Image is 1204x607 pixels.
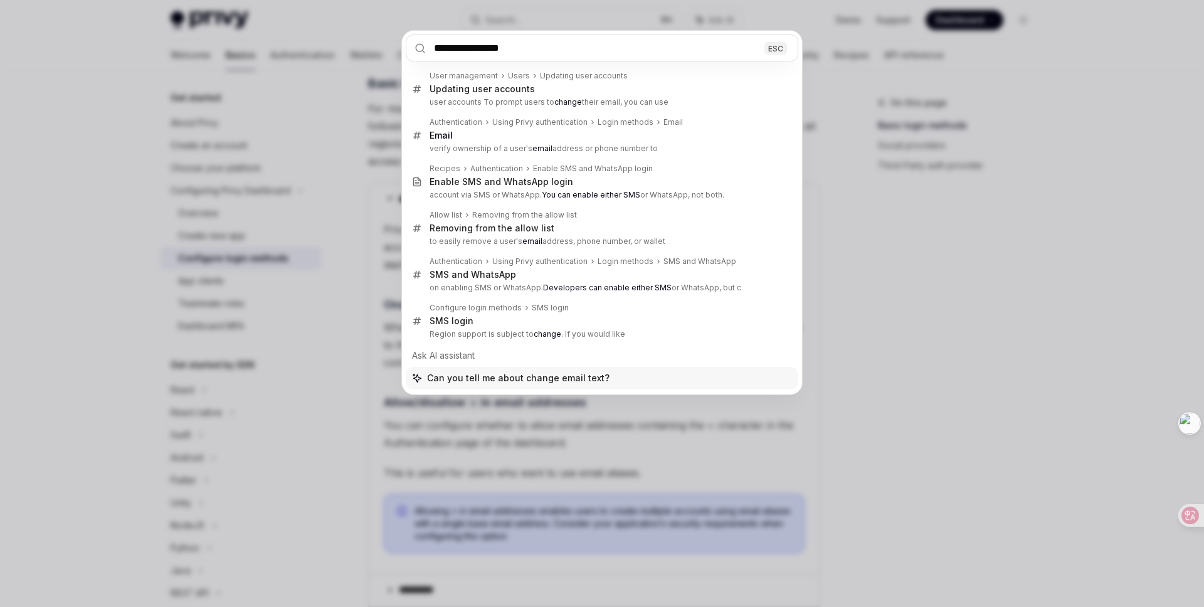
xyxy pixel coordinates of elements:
p: to easily remove a user's address, phone number, or wallet [430,236,772,246]
div: Recipes [430,164,460,174]
div: Email [663,117,683,127]
div: Allow list [430,210,462,220]
div: SMS login [430,315,473,327]
div: Enable SMS and WhatsApp login [430,176,573,187]
div: Removing from the allow list [430,223,554,234]
div: ESC [764,41,787,55]
div: Ask AI assistant [406,344,798,367]
b: email [532,144,552,153]
div: Login methods [598,117,653,127]
div: Updating user accounts [430,83,535,95]
div: Using Privy authentication [492,256,588,267]
div: Enable SMS and WhatsApp login [533,164,653,174]
div: Login methods [598,256,653,267]
b: You can enable either SMS [542,190,640,199]
div: Updating user accounts [540,71,628,81]
b: change [534,329,561,339]
div: Authentication [430,256,482,267]
div: SMS and WhatsApp [430,269,516,280]
div: Authentication [470,164,523,174]
b: email [522,236,542,246]
div: Users [508,71,530,81]
p: user accounts To prompt users to their email, you can use [430,97,772,107]
p: Region support is subject to . If you would like [430,329,772,339]
div: SMS and WhatsApp [663,256,736,267]
div: Using Privy authentication [492,117,588,127]
p: verify ownership of a user's address or phone number to [430,144,772,154]
p: on enabling SMS or WhatsApp. or WhatsApp, but c [430,283,772,293]
span: Can you tell me about change email text? [427,372,610,384]
div: SMS login [532,303,569,313]
p: account via SMS or WhatsApp. or WhatsApp, not both. [430,190,772,200]
div: Removing from the allow list [472,210,577,220]
b: change [554,97,582,107]
b: Developers can enable either SMS [543,283,672,292]
div: User management [430,71,498,81]
b: Email [430,130,453,140]
div: Configure login methods [430,303,522,313]
div: Authentication [430,117,482,127]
